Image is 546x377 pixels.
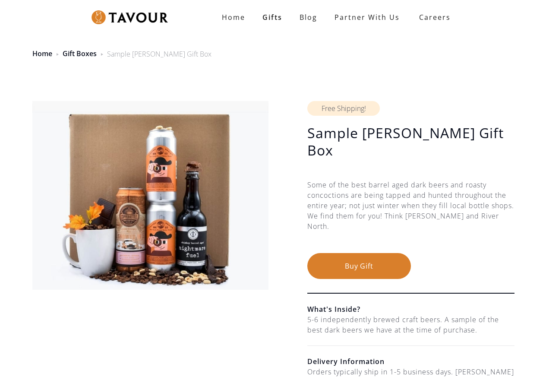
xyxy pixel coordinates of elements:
div: Free Shipping! [307,101,380,116]
button: Buy Gift [307,253,411,279]
h6: What's Inside? [307,304,514,314]
a: partner with us [326,9,408,26]
a: Gifts [254,9,291,26]
strong: Careers [419,9,451,26]
strong: Home [222,13,245,22]
h6: Delivery Information [307,356,514,367]
a: Careers [408,5,457,29]
a: Home [213,9,254,26]
h1: Sample [PERSON_NAME] Gift Box [307,124,514,159]
div: 5-6 independently brewed craft beers. A sample of the best dark beers we have at the time of purc... [307,314,514,335]
a: Gift Boxes [63,49,97,58]
a: Blog [291,9,326,26]
div: Some of the best barrel aged dark beers and roasty concoctions are being tapped and hunted throug... [307,180,514,253]
a: Home [32,49,52,58]
div: Sample [PERSON_NAME] Gift Box [107,49,211,59]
